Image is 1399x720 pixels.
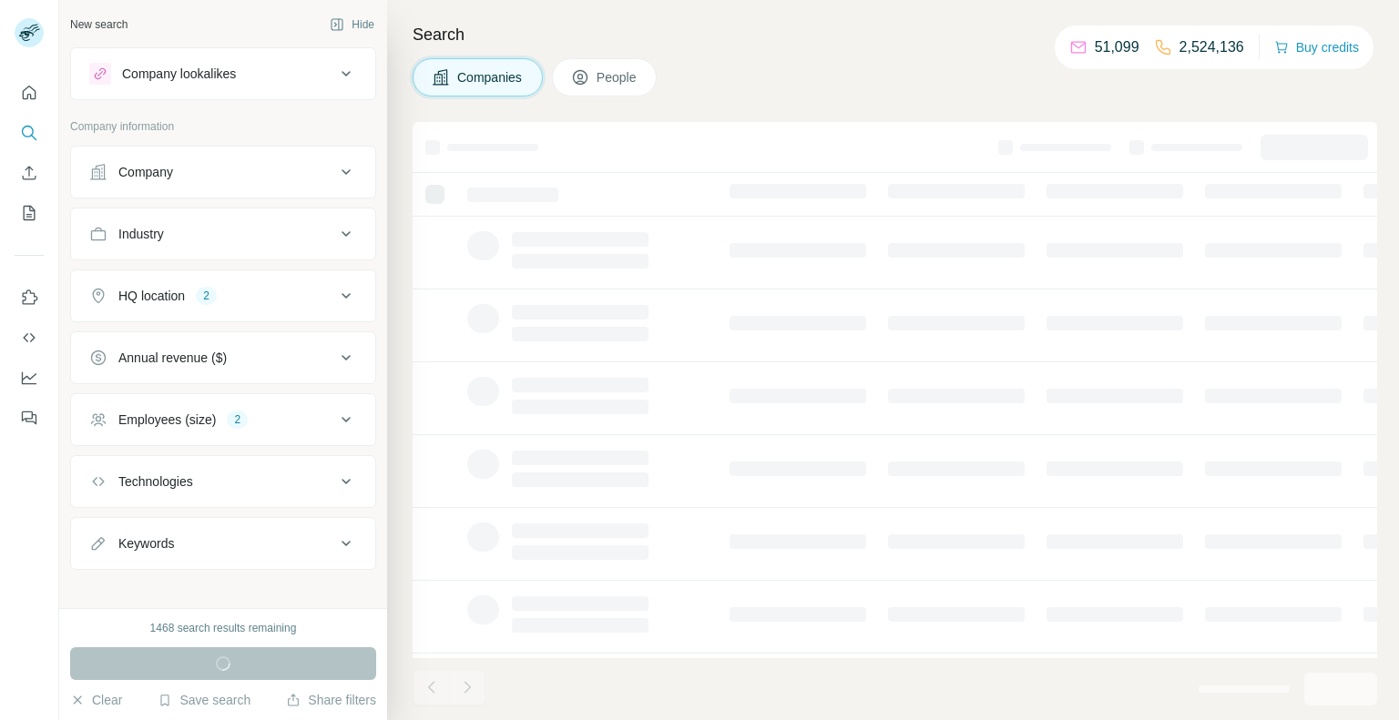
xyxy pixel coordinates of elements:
button: Use Surfe API [15,321,44,354]
div: Company lookalikes [122,65,236,83]
button: Save search [158,691,250,709]
span: People [597,68,638,86]
div: Company [118,163,173,181]
p: 2,524,136 [1179,36,1244,58]
p: Company information [70,118,376,135]
span: Companies [457,68,524,86]
button: Keywords [71,522,375,565]
button: My lists [15,197,44,229]
button: Hide [317,11,387,38]
button: Dashboard [15,361,44,394]
div: Annual revenue ($) [118,349,227,367]
button: Search [15,117,44,149]
div: Employees (size) [118,411,216,429]
button: Company lookalikes [71,52,375,96]
button: Use Surfe on LinkedIn [15,281,44,314]
button: Industry [71,212,375,256]
button: Technologies [71,460,375,503]
button: Buy credits [1274,35,1359,60]
button: Annual revenue ($) [71,336,375,380]
button: Clear [70,691,122,709]
div: 2 [196,288,217,304]
button: Quick start [15,76,44,109]
button: Enrich CSV [15,157,44,189]
div: 2 [227,411,248,428]
h4: Search [413,22,1377,47]
button: Feedback [15,401,44,434]
button: HQ location2 [71,274,375,318]
button: Company [71,150,375,194]
div: New search [70,16,128,33]
button: Employees (size)2 [71,398,375,441]
div: HQ location [118,287,185,305]
button: Share filters [286,691,376,709]
p: 51,099 [1095,36,1139,58]
div: Technologies [118,472,193,491]
div: 1468 search results remaining [150,620,297,636]
div: Industry [118,225,164,243]
div: Keywords [118,534,174,553]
